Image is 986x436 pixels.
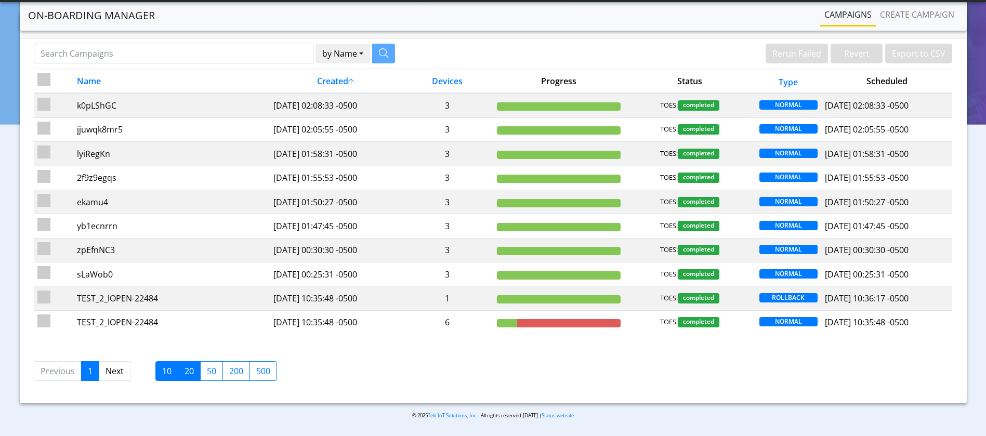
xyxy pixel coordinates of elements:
[759,269,818,279] span: NORMAL
[401,69,493,94] th: Devices
[249,361,277,381] label: 500
[825,244,909,256] span: [DATE] 00:30:30 -0500
[270,117,401,141] td: [DATE] 02:05:55 -0500
[759,245,818,254] span: NORMAL
[759,293,818,302] span: ROLLBACK
[766,44,828,63] button: Rerun Failed
[401,310,493,334] td: 6
[660,100,678,111] span: TOES:
[401,166,493,190] td: 3
[77,268,266,281] div: sLaWob0
[831,44,883,63] button: Revert
[756,69,821,94] th: Type
[759,173,818,182] span: NORMAL
[825,293,909,304] span: [DATE] 10:36:17 -0500
[825,196,909,208] span: [DATE] 01:50:27 -0500
[77,196,266,208] div: ekamu4
[660,293,678,303] span: TOES:
[885,44,952,63] button: Export to CSV
[401,262,493,286] td: 3
[660,245,678,255] span: TOES:
[200,361,223,381] label: 50
[825,316,909,328] span: [DATE] 10:35:48 -0500
[270,238,401,262] td: [DATE] 00:30:30 -0500
[678,124,719,135] span: completed
[401,117,493,141] td: 3
[81,361,99,381] a: 1
[759,124,818,134] span: NORMAL
[315,44,370,63] button: by Name
[825,172,909,183] span: [DATE] 01:55:53 -0500
[401,286,493,310] td: 1
[77,220,266,232] div: yb1ecnrrn
[270,190,401,214] td: [DATE] 01:50:27 -0500
[759,197,818,206] span: NORMAL
[678,317,719,327] span: completed
[678,221,719,231] span: completed
[821,69,953,94] th: Scheduled
[77,171,266,184] div: 2f9z9egqs
[270,262,401,286] td: [DATE] 00:25:31 -0500
[678,100,719,111] span: completed
[759,317,818,326] span: NORMAL
[876,4,958,25] a: Create campaign
[401,214,493,238] td: 3
[270,214,401,238] td: [DATE] 01:47:45 -0500
[759,221,818,230] span: NORMAL
[77,244,266,256] div: zpEfnNC3
[401,142,493,166] td: 3
[678,269,719,280] span: completed
[270,166,401,190] td: [DATE] 01:55:53 -0500
[77,99,266,112] div: k0pLShGC
[678,197,719,207] span: completed
[34,44,313,63] input: Search Campaigns
[820,4,876,25] a: Campaigns
[660,197,678,207] span: TOES:
[660,317,678,327] span: TOES:
[270,93,401,117] td: [DATE] 02:08:33 -0500
[660,221,678,231] span: TOES:
[401,190,493,214] td: 3
[759,100,818,110] span: NORMAL
[493,69,624,94] th: Progress
[624,69,756,94] th: Status
[77,148,266,160] div: lyiRegKn
[759,149,818,158] span: NORMAL
[678,245,719,255] span: completed
[270,310,401,334] td: [DATE] 10:35:48 -0500
[222,361,250,381] label: 200
[678,149,719,159] span: completed
[401,93,493,117] td: 3
[77,123,266,136] div: jjuwqk8mr5
[99,361,130,381] a: Next
[270,286,401,310] td: [DATE] 10:35:48 -0500
[401,238,493,262] td: 3
[660,124,678,135] span: TOES:
[254,412,732,419] p: © 2025 . All rights reserved.[DATE] |
[28,5,155,26] a: On-Boarding Manager
[678,173,719,183] span: completed
[73,69,270,94] th: Name
[825,220,909,232] span: [DATE] 01:47:45 -0500
[660,173,678,183] span: TOES:
[270,69,401,94] th: Created
[825,148,909,160] span: [DATE] 01:58:31 -0500
[178,361,201,381] label: 20
[825,269,909,280] span: [DATE] 00:25:31 -0500
[660,149,678,159] span: TOES:
[542,412,574,419] a: Status website
[155,361,178,381] label: 10
[428,412,478,419] a: Telit IoT Solutions, Inc.
[77,316,266,328] div: TEST_2_lOPEN-22484
[660,269,678,280] span: TOES:
[678,293,719,303] span: completed
[270,142,401,166] td: [DATE] 01:58:31 -0500
[825,100,909,111] span: [DATE] 02:08:33 -0500
[825,124,909,135] span: [DATE] 02:05:55 -0500
[77,292,266,305] div: TEST_2_lOPEN-22484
